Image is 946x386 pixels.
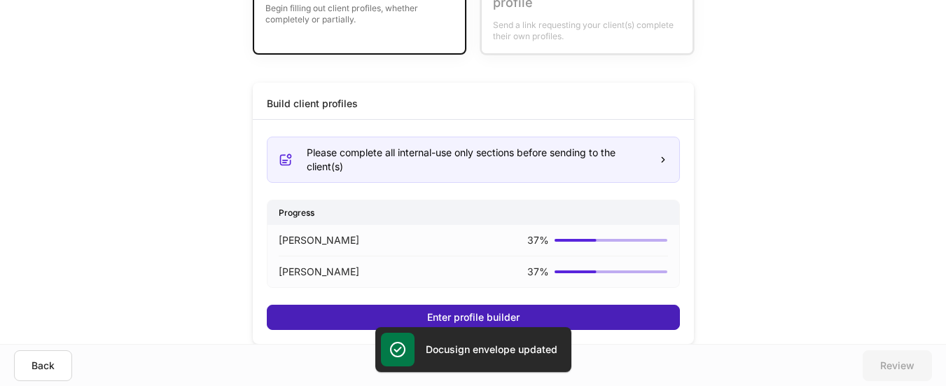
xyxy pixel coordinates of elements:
div: Progress [267,200,679,225]
div: Back [32,361,55,371]
p: 37 % [527,233,549,247]
p: 37 % [527,265,549,279]
button: Back [14,350,72,381]
p: [PERSON_NAME] [279,265,359,279]
button: Enter profile builder [267,305,680,330]
div: Enter profile builder [427,312,520,322]
p: [PERSON_NAME] [279,233,359,247]
div: Please complete all internal-use only sections before sending to the client(s) [307,146,647,174]
h5: Docusign envelope updated [426,343,557,357]
div: Build client profiles [267,97,358,111]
